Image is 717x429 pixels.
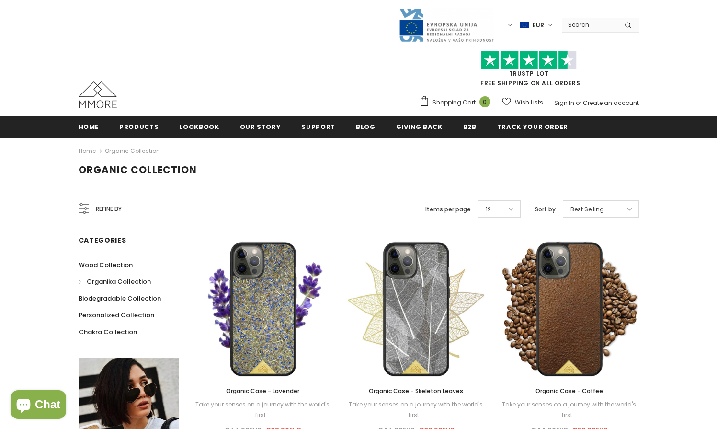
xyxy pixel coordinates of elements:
a: Blog [356,116,376,137]
div: Take your senses on a journey with the world's first... [500,399,638,420]
a: Biodegradable Collection [79,290,161,307]
span: support [301,122,335,131]
a: support [301,116,335,137]
a: Personalized Collection [79,307,154,324]
span: Biodegradable Collection [79,294,161,303]
a: Our Story [240,116,281,137]
a: Trustpilot [509,70,549,78]
span: Blog [356,122,376,131]
a: Javni Razpis [398,21,494,29]
a: Wood Collection [79,256,133,273]
a: B2B [463,116,477,137]
span: Organic Case - Coffee [535,387,603,395]
a: Organic Case - Coffee [500,386,638,396]
a: Track your order [497,116,568,137]
span: Best Selling [570,205,604,214]
span: Organic Case - Lavender [226,387,299,395]
a: Giving back [396,116,443,137]
label: Items per page [425,205,471,214]
div: Take your senses on a journey with the world's first... [346,399,485,420]
a: Organic Case - Skeleton Leaves [346,386,485,396]
span: or [576,99,581,107]
a: Wish Lists [502,94,543,111]
a: Organika Collection [79,273,151,290]
a: Create an account [583,99,639,107]
a: Organic Case - Lavender [193,386,332,396]
img: MMORE Cases [79,81,117,108]
span: Refine by [96,204,122,214]
a: Lookbook [179,116,219,137]
span: Track your order [497,122,568,131]
span: Products [119,122,159,131]
span: Personalized Collection [79,311,154,320]
span: 12 [486,205,491,214]
a: Sign In [554,99,574,107]
a: Home [79,116,99,137]
span: EUR [533,21,544,30]
a: Organic Collection [105,147,160,155]
span: Home [79,122,99,131]
span: Lookbook [179,122,219,131]
span: Wish Lists [515,98,543,107]
span: Giving back [396,122,443,131]
span: Organika Collection [87,277,151,286]
span: Shopping Cart [432,98,476,107]
span: Our Story [240,122,281,131]
inbox-online-store-chat: Shopify online store chat [8,390,69,421]
span: Categories [79,235,126,245]
img: Trust Pilot Stars [481,51,577,70]
label: Sort by [535,205,556,214]
a: Chakra Collection [79,324,137,340]
img: Javni Razpis [398,8,494,43]
div: Take your senses on a journey with the world's first... [193,399,332,420]
a: Home [79,145,96,157]
a: Shopping Cart 0 [419,95,495,110]
input: Search Site [562,18,617,32]
a: Products [119,116,159,137]
span: FREE SHIPPING ON ALL ORDERS [419,55,639,87]
span: Wood Collection [79,260,133,269]
span: Organic Case - Skeleton Leaves [369,387,463,395]
span: 0 [479,96,490,107]
span: B2B [463,122,477,131]
span: Organic Collection [79,163,197,176]
span: Chakra Collection [79,327,137,336]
